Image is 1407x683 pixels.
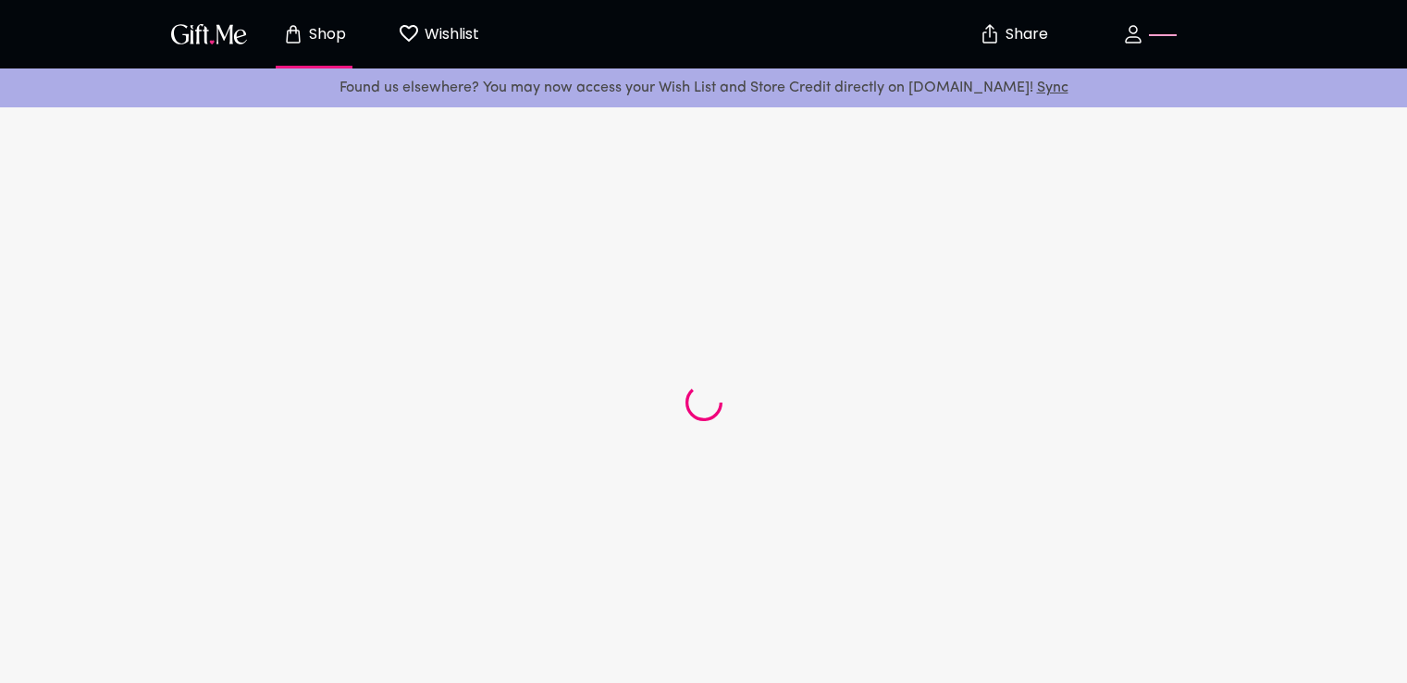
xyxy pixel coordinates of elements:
button: Wishlist page [388,5,489,64]
p: Found us elsewhere? You may now access your Wish List and Store Credit directly on [DOMAIN_NAME]! [15,76,1392,100]
p: Share [1001,27,1048,43]
button: Store page [264,5,365,64]
img: GiftMe Logo [167,20,251,47]
p: Wishlist [420,22,479,46]
a: Sync [1037,81,1068,95]
button: GiftMe Logo [166,23,253,45]
p: Shop [304,27,346,43]
button: Share [981,2,1046,67]
img: secure [979,23,1001,45]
